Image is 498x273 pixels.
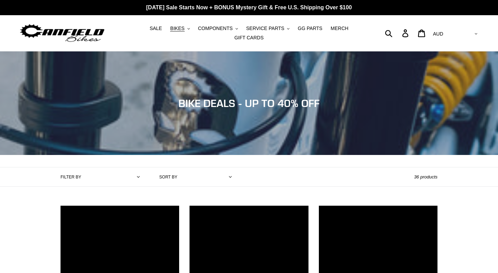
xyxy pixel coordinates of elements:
[61,174,81,180] label: Filter by
[19,22,105,44] img: Canfield Bikes
[167,24,193,33] button: BIKES
[178,97,320,109] span: BIKE DEALS - UP TO 40% OFF
[331,26,348,31] span: MERCH
[389,26,406,41] input: Search
[298,26,322,31] span: GG PARTS
[150,26,162,31] span: SALE
[146,24,166,33] a: SALE
[327,24,352,33] a: MERCH
[243,24,293,33] button: SERVICE PARTS
[198,26,232,31] span: COMPONENTS
[170,26,184,31] span: BIKES
[231,33,267,42] a: GIFT CARDS
[159,174,177,180] label: Sort by
[294,24,326,33] a: GG PARTS
[234,35,264,41] span: GIFT CARDS
[194,24,241,33] button: COMPONENTS
[414,174,437,179] span: 36 products
[246,26,284,31] span: SERVICE PARTS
